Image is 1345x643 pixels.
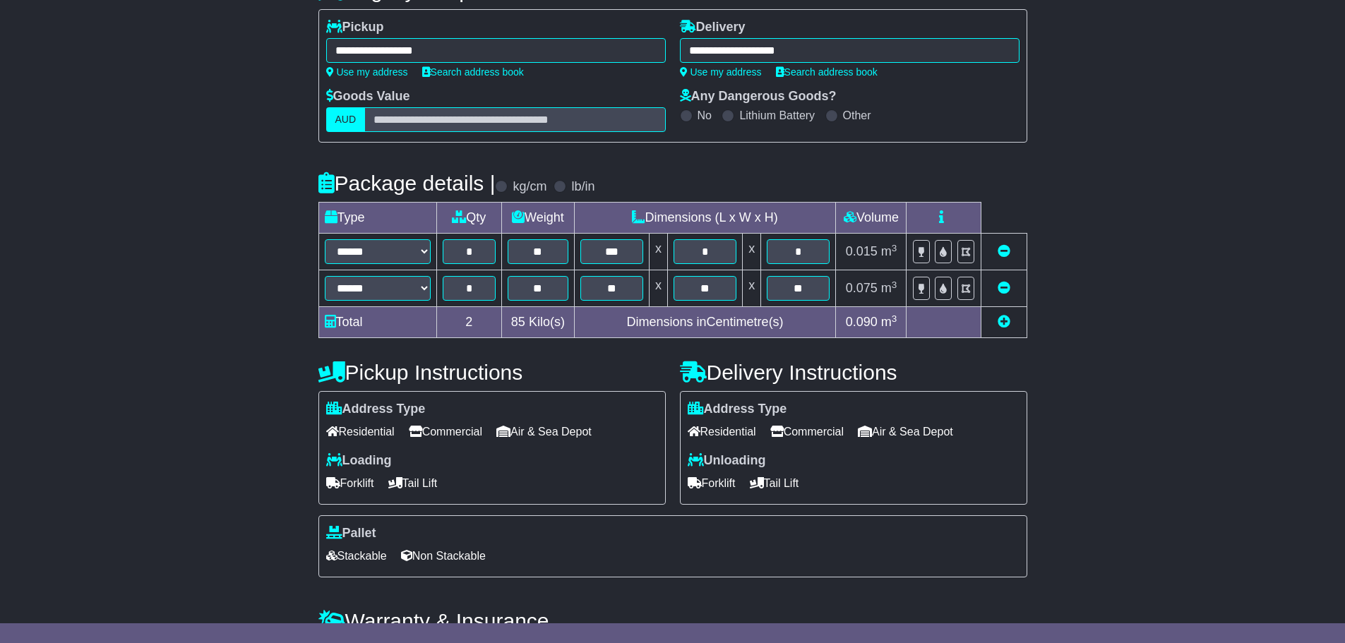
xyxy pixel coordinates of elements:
label: Other [843,109,871,122]
td: Total [318,307,436,338]
a: Remove this item [998,244,1010,258]
sup: 3 [892,243,897,253]
td: Weight [502,203,575,234]
td: Kilo(s) [502,307,575,338]
span: m [881,244,897,258]
a: Use my address [680,66,762,78]
span: Air & Sea Depot [496,421,592,443]
label: Unloading [688,453,766,469]
span: Tail Lift [750,472,799,494]
label: Pallet [326,526,376,541]
span: Residential [688,421,756,443]
td: x [743,234,761,270]
label: lb/in [571,179,594,195]
td: Dimensions in Centimetre(s) [574,307,836,338]
span: Forklift [326,472,374,494]
label: Delivery [680,20,746,35]
h4: Pickup Instructions [318,361,666,384]
span: Commercial [409,421,482,443]
label: Goods Value [326,89,410,104]
a: Use my address [326,66,408,78]
span: Tail Lift [388,472,438,494]
h4: Package details | [318,172,496,195]
td: x [649,270,667,307]
label: Loading [326,453,392,469]
span: 0.090 [846,315,878,329]
span: Commercial [770,421,844,443]
label: AUD [326,107,366,132]
td: x [649,234,667,270]
span: Non Stackable [401,545,486,567]
label: Pickup [326,20,384,35]
span: 85 [511,315,525,329]
label: No [698,109,712,122]
sup: 3 [892,313,897,324]
span: Residential [326,421,395,443]
td: Volume [836,203,907,234]
label: Lithium Battery [739,109,815,122]
label: Address Type [688,402,787,417]
h4: Delivery Instructions [680,361,1027,384]
td: Qty [436,203,502,234]
td: Dimensions (L x W x H) [574,203,836,234]
a: Search address book [422,66,524,78]
td: Type [318,203,436,234]
span: Forklift [688,472,736,494]
td: 2 [436,307,502,338]
td: x [743,270,761,307]
a: Search address book [776,66,878,78]
label: Address Type [326,402,426,417]
label: Any Dangerous Goods? [680,89,837,104]
a: Remove this item [998,281,1010,295]
span: Stackable [326,545,387,567]
span: 0.015 [846,244,878,258]
span: 0.075 [846,281,878,295]
h4: Warranty & Insurance [318,609,1027,632]
a: Add new item [998,315,1010,329]
sup: 3 [892,280,897,290]
span: m [881,281,897,295]
span: m [881,315,897,329]
label: kg/cm [513,179,546,195]
span: Air & Sea Depot [858,421,953,443]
